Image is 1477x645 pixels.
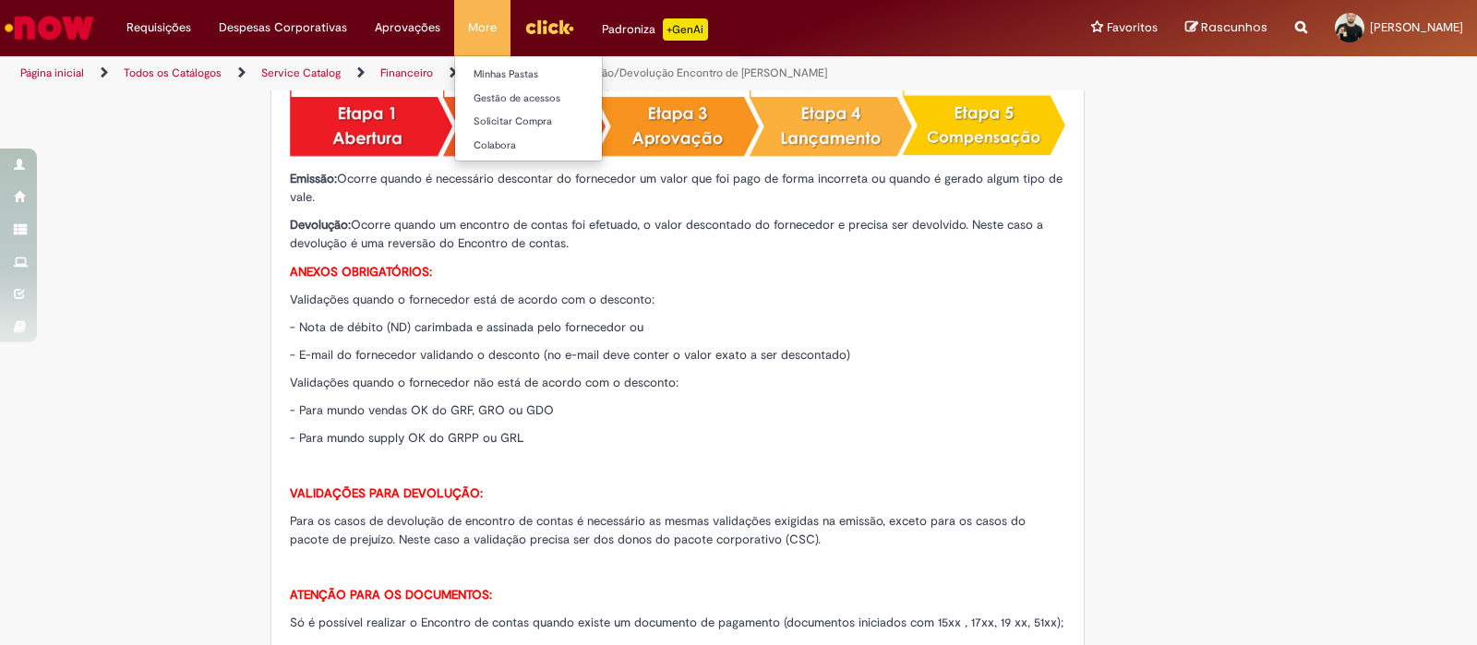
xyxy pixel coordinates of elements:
[219,18,347,37] span: Despesas Corporativas
[524,13,574,41] img: click_logo_yellow_360x200.png
[290,292,654,307] span: Validações quando o fornecedor está de acordo com o desconto:
[290,587,492,603] strong: ATENÇÃO PARA OS DOCUMENTOS:
[290,513,1026,547] span: Para os casos de devolução de encontro de contas é necessário as mesmas validações exigidas na em...
[572,66,827,80] a: Emissão/Devolução Encontro de [PERSON_NAME]
[290,485,483,501] strong: VALIDAÇÕES PARA DEVOLUÇÃO:
[20,66,84,80] a: Página inicial
[1185,19,1267,37] a: Rascunhos
[468,18,497,37] span: More
[455,89,658,109] a: Gestão de acessos
[290,430,524,446] span: - Para mundo supply OK do GRPP ou GRL
[126,18,191,37] span: Requisições
[663,18,708,41] p: +GenAi
[290,347,850,363] span: - E-mail do fornecedor validando o desconto (no e-mail deve conter o valor exato a ser descontado)
[375,18,440,37] span: Aprovações
[2,9,97,46] img: ServiceNow
[290,319,643,335] span: - Nota de débito (ND) carimbada e assinada pelo fornecedor ou
[290,402,554,418] span: - Para mundo vendas OK do GRF, GRO ou GDO
[261,66,341,80] a: Service Catalog
[1107,18,1158,37] span: Favoritos
[455,65,658,85] a: Minhas Pastas
[455,112,658,132] a: Solicitar Compra
[1370,19,1463,35] span: [PERSON_NAME]
[290,217,1043,251] span: Ocorre quando um encontro de contas foi efetuado, o valor descontado do fornecedor e precisa ser ...
[380,66,433,80] a: Financeiro
[290,375,678,390] span: Validações quando o fornecedor não está de acordo com o desconto:
[290,171,337,186] strong: Emissão:
[454,55,603,161] ul: More
[290,264,432,280] strong: ANEXOS OBRIGATÓRIOS:
[290,171,1063,205] span: Ocorre quando é necessário descontar do fornecedor um valor que foi pago de forma incorreta ou qu...
[124,66,222,80] a: Todos os Catálogos
[290,615,1063,630] span: Só é possível realizar o Encontro de contas quando existe um documento de pagamento (documentos i...
[14,56,971,90] ul: Trilhas de página
[1201,18,1267,36] span: Rascunhos
[602,18,708,41] div: Padroniza
[290,217,351,233] strong: Devolução:
[455,136,658,156] a: Colabora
